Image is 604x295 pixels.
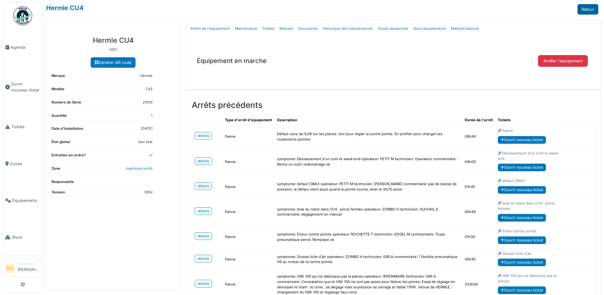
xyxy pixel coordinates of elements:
dt: Quantité [51,113,67,121]
dd: Hermle [140,73,153,78]
a: Ouvrir nouveau ticket [498,286,546,294]
span: Ouvrir nouveau ticket [11,81,40,93]
td: Panne [222,125,275,148]
th: Durée de l'arrêt [462,115,495,125]
a: détails [195,132,212,140]
td: symptome: Erreur contre pointe opérateur: ROCHETTE T technicien: GOGEL M commentaire: Tuyau pneum... [275,226,462,248]
a: détails [195,232,212,240]
td: 01h30 [462,226,495,248]
span: Tickets [11,124,40,130]
a: détails [195,157,212,165]
th: Tickets [495,115,565,125]
dt: Zone [51,166,60,174]
a: Grosse fuite d'air [498,251,563,256]
a: Documents [296,21,320,36]
dt: Numéro de Série [51,100,81,108]
dd: 21619 [143,100,153,105]
a: MG Technicien[PERSON_NAME] [5,261,40,277]
dd: bon état [138,139,153,145]
span: Stock [12,234,40,240]
a: Arrêts de l'équipement [188,21,233,36]
span: Agenda [10,44,40,50]
td: Panne [222,226,275,248]
div: Technicien [17,261,40,266]
a: Sous-équipements [411,21,449,36]
a: Zones [3,145,43,182]
td: symptome: Grosse fuite d'air opérateur: ZOMBO H technicien: GIRI A commentaire: 1 flexible pneuma... [275,248,462,271]
span: HSK 100 qui ne débloque pas la pièces [498,273,556,283]
span: Équipements [12,198,40,204]
li: [PERSON_NAME] [17,261,40,275]
a: Relevés [277,21,296,36]
td: Panne [222,248,275,271]
dt: Entretien en ordre? [51,153,86,160]
dt: Date d'Installation [51,126,83,134]
dt: Marque [51,73,65,81]
a: Ouvrir nouveau ticket [498,186,546,194]
span: Grosse fuite d'air [502,251,531,256]
span: defaut CMAX [502,179,525,183]
dt: Tension [51,190,65,198]
span: Panne [502,129,513,133]
dt: État global [51,139,70,147]
td: symptome: defaut CMAX opérateur: PETIT M technicien: [PERSON_NAME] commentaire: pas de baisse de ... [275,176,462,198]
a: détails [195,182,212,190]
td: Panne [222,198,275,226]
dd: C42 [146,86,153,92]
span: bras du robot dans CU4 , pince fermée [498,201,555,211]
a: Maintenance [233,21,260,36]
td: Panne [222,176,275,198]
a: Panne [498,128,563,134]
a: Équipements [3,182,43,219]
a: bras du robot dans CU4 , pince fermée [498,201,563,211]
a: Matériel associé [449,21,481,36]
a: Déclassement d'un outil le week-end [498,151,563,161]
a: Tickets [3,109,43,145]
a: Ouvrir nouveau ticket [498,164,546,171]
a: Ouvrir nouveau ticket [498,236,546,244]
td: 00h45 [462,248,495,271]
th: Type d'arrêt d'équipement [222,115,275,125]
li: MG [5,264,15,273]
a: Ouvrir nouveau ticket [498,136,546,144]
img: Badge_color-CXgf-gQk.svg [13,6,32,25]
a: Ouvrir nouveau ticket [498,259,546,266]
td: 04h00 [462,148,495,176]
a: HSK 100 qui ne débloque pas la pièces [498,273,563,284]
p: UGV [51,47,175,52]
a: Ouvrir nouveau ticket [498,214,546,222]
dd: 380v [144,190,153,195]
a: Retour [577,4,598,15]
a: Historique des maintenances [320,21,375,36]
td: Défaut cone de 0,08 sur les pièces. Voir pour régler la contre pointe. En profiter pour changer l... [275,125,462,148]
a: Stock [3,219,43,256]
a: Agenda [3,29,43,66]
h3: Arrêts précédents [192,100,595,110]
a: détails [195,280,212,287]
td: 01h45 [462,176,495,198]
td: Panne [222,148,275,176]
a: détails [195,207,212,215]
a: Générer QR code [91,57,136,68]
span: Déclassement d'un outil le week-end [498,151,559,161]
a: Tickets [260,21,277,36]
a: defaut CMAX [498,178,563,184]
h3: Hermle CU4 [51,36,175,44]
dd: 1 [151,113,153,118]
button: Arrêter l'équipement [538,55,588,67]
a: Ouvrir nouveau ticket [3,66,43,109]
td: 00h48 [462,198,495,226]
a: détails [195,255,212,262]
a: machines outils [126,166,153,171]
span: Erreur contre pointe [502,229,537,233]
a: Zones desservies [375,21,411,36]
td: symptome: bras du robot dans CU4 , pince fermée opérateur: ZOMBO H technicien: SUCHAIL E commenta... [275,198,462,226]
th: Description [275,115,462,125]
a: Hermle CU4 [46,4,84,12]
td: 08h44 [462,125,495,148]
dd: [DATE] [141,126,153,131]
dt: Responsable [51,179,74,185]
a: Erreur contre pointe [498,229,563,234]
span: Zones [10,161,40,167]
dt: Modèle [51,86,64,94]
